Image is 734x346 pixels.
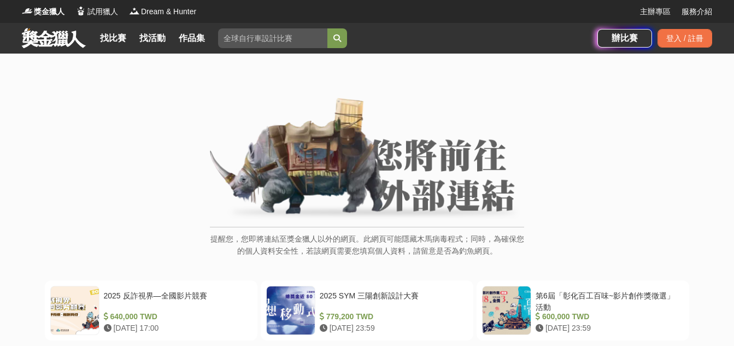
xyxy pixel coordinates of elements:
a: 2025 反詐視界—全國影片競賽 640,000 TWD [DATE] 17:00 [45,280,257,341]
a: 2025 SYM 三陽創新設計大賽 779,200 TWD [DATE] 23:59 [261,280,473,341]
img: Logo [129,5,140,16]
a: Logo獎金獵人 [22,6,64,17]
a: 作品集 [174,31,209,46]
a: 辦比賽 [597,29,652,48]
img: Logo [75,5,86,16]
div: 第6屆「彰化百工百味~影片創作獎徵選」活動 [536,290,679,311]
div: [DATE] 23:59 [536,322,679,334]
span: 試用獵人 [87,6,118,17]
a: LogoDream & Hunter [129,6,196,17]
span: 獎金獵人 [34,6,64,17]
input: 全球自行車設計比賽 [218,28,327,48]
div: 登入 / 註冊 [657,29,712,48]
a: 第6屆「彰化百工百味~影片創作獎徵選」活動 600,000 TWD [DATE] 23:59 [477,280,689,341]
div: 640,000 TWD [104,311,248,322]
span: Dream & Hunter [141,6,196,17]
div: 779,200 TWD [320,311,463,322]
a: 主辦專區 [640,6,671,17]
a: Logo試用獵人 [75,6,118,17]
a: 找比賽 [96,31,131,46]
div: 600,000 TWD [536,311,679,322]
img: External Link Banner [210,98,524,221]
div: [DATE] 23:59 [320,322,463,334]
a: 找活動 [135,31,170,46]
p: 提醒您，您即將連結至獎金獵人以外的網頁。此網頁可能隱藏木馬病毒程式；同時，為確保您的個人資料安全性，若該網頁需要您填寫個人資料，請留意是否為釣魚網頁。 [210,233,524,268]
div: 2025 SYM 三陽創新設計大賽 [320,290,463,311]
img: Logo [22,5,33,16]
a: 服務介紹 [682,6,712,17]
div: [DATE] 17:00 [104,322,248,334]
div: 2025 反詐視界—全國影片競賽 [104,290,248,311]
